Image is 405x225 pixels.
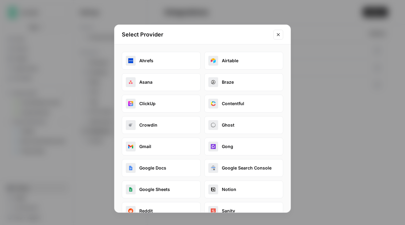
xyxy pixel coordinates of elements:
button: ahrefsAhrefs [122,52,201,70]
img: clickup [128,101,133,106]
img: notion [211,187,216,192]
button: clickupClickUp [122,95,201,112]
h2: Select Provider [122,30,270,39]
img: braze [211,80,216,85]
button: google_search_consoleGoogle Search Console [204,159,283,177]
img: ghost [211,123,216,128]
img: google_search_console [211,166,216,170]
img: google_sheets [128,187,133,192]
button: gongGong [204,138,283,155]
img: ahrefs [128,58,133,63]
img: google_docs [128,166,133,170]
button: Close modal [273,30,283,40]
img: crowdin [128,123,133,128]
button: redditReddit [122,202,201,220]
img: asana [128,80,133,85]
button: ghostGhost [204,116,283,134]
img: sanity [211,208,216,213]
button: sanitySanity [204,202,283,220]
button: gmailGmail [122,138,201,155]
button: notionNotion [204,181,283,198]
button: airtable_oauthAirtable [204,52,283,70]
button: crowdinCrowdin [122,116,201,134]
button: contentfulContentful [204,95,283,112]
img: gong [211,144,216,149]
img: contentful [211,101,216,106]
button: brazeBraze [204,73,283,91]
button: asanaAsana [122,73,201,91]
button: google_docsGoogle Docs [122,159,201,177]
img: reddit [128,208,133,213]
img: airtable_oauth [211,58,216,63]
img: gmail [128,144,133,149]
button: google_sheetsGoogle Sheets [122,181,201,198]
